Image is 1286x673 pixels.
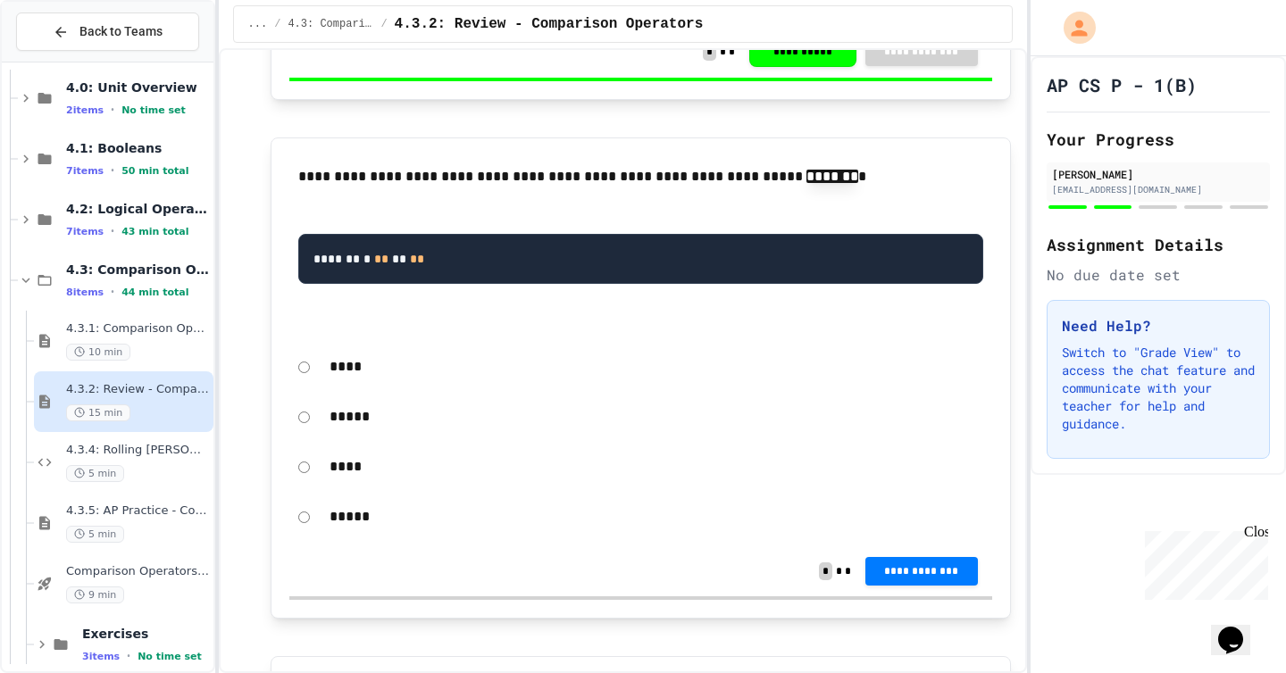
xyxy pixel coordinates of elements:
span: • [111,285,114,299]
span: 4.3.2: Review - Comparison Operators [66,382,210,397]
h2: Your Progress [1047,127,1270,152]
span: 10 min [66,344,130,361]
span: 4.0: Unit Overview [66,79,210,96]
span: • [111,163,114,178]
button: Back to Teams [16,12,199,51]
div: [PERSON_NAME] [1052,166,1265,182]
span: 5 min [66,465,124,482]
span: 4.1: Booleans [66,140,210,156]
span: 4.2: Logical Operators [66,201,210,217]
h1: AP CS P - 1(B) [1047,72,1197,97]
span: 50 min total [121,165,188,177]
span: / [380,17,387,31]
div: No due date set [1047,264,1270,286]
p: Switch to "Grade View" to access the chat feature and communicate with your teacher for help and ... [1062,344,1255,433]
div: My Account [1045,7,1100,48]
span: 7 items [66,226,104,237]
span: 43 min total [121,226,188,237]
span: • [111,224,114,238]
span: 4.3.5: AP Practice - Comparison Operators [66,503,210,519]
div: Chat with us now!Close [7,7,123,113]
span: • [111,103,114,117]
h3: Need Help? [1062,315,1255,336]
span: / [274,17,280,31]
span: 3 items [82,651,120,662]
iframe: chat widget [1211,602,1268,655]
span: 4.3.4: Rolling [PERSON_NAME] [66,443,210,458]
span: 4.3.2: Review - Comparison Operators [395,13,704,35]
span: 5 min [66,526,124,543]
iframe: chat widget [1138,524,1268,600]
span: No time set [121,104,186,116]
span: 4.3: Comparison Operators [66,262,210,278]
span: 4.3: Comparison Operators [288,17,373,31]
span: 9 min [66,586,124,603]
span: 2 items [66,104,104,116]
span: No time set [138,651,202,662]
span: 15 min [66,404,130,421]
h2: Assignment Details [1047,232,1270,257]
span: ... [248,17,268,31]
div: [EMAIL_ADDRESS][DOMAIN_NAME] [1052,183,1265,196]
span: 7 items [66,165,104,177]
span: 4.3.1: Comparison Operators [66,321,210,336]
span: Comparison Operators - Quiz [66,564,210,579]
span: 44 min total [121,287,188,298]
span: • [127,649,130,663]
span: 8 items [66,287,104,298]
span: Exercises [82,626,210,642]
span: Back to Teams [79,22,163,41]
